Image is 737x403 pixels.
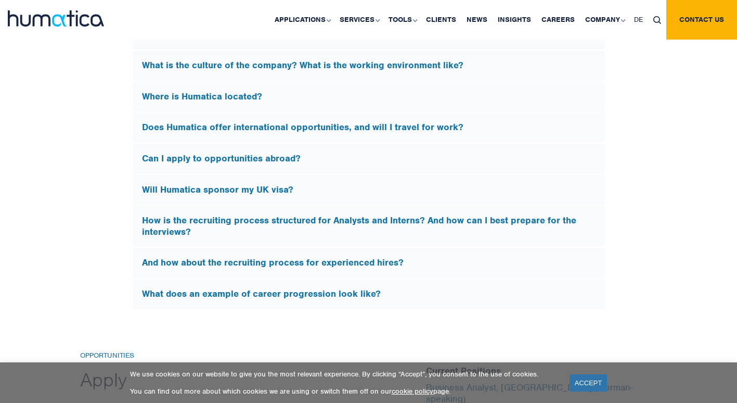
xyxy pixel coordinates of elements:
h5: Can I apply to opportunities abroad? [142,153,596,165]
h5: Does Humatica offer international opportunities, and will I travel for work? [142,122,596,133]
a: ACCEPT [570,374,607,392]
p: You can find out more about which cookies we are using or switch them off on our page. [130,387,557,396]
h6: Opportunities [80,351,322,360]
h5: What is the culture of the company? What is the working environment like? [142,60,596,71]
h5: Where is Humatica located? [142,91,596,103]
p: We use cookies on our website to give you the most relevant experience. By clicking “Accept”, you... [130,370,557,379]
span: DE [634,15,643,24]
img: search_icon [653,16,661,24]
h5: Will Humatica sponsor my UK visa? [142,184,596,196]
img: logo [8,10,104,27]
h5: What does an example of career progression look like? [142,288,596,300]
a: cookie policy [392,387,433,396]
h5: And how about the recruiting process for experienced hires? [142,257,596,269]
h5: How is the recruiting process structured for Analysts and Interns? And how can I best prepare for... [142,215,596,237]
